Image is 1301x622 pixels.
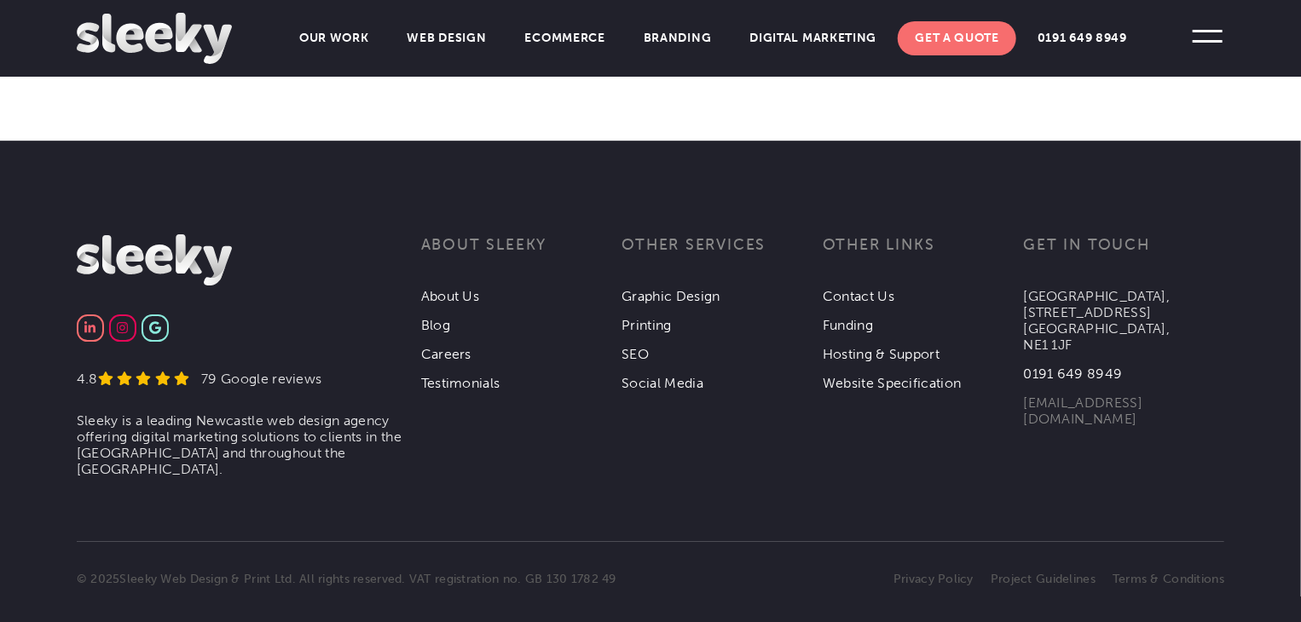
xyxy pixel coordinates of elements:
[898,21,1016,55] a: Get A Quote
[77,234,232,285] img: Sleeky Web Design Newcastle
[77,572,650,586] p: © 2025 . All rights reserved. VAT registration no. GB 130 1782 49
[119,572,292,586] a: Sleeky Web Design & Print Ltd
[1024,366,1123,382] a: 0191 649 8949
[149,321,161,334] img: Google
[421,317,450,333] a: Blog
[1024,234,1225,275] h3: Get in touch
[390,21,504,55] a: Web Design
[823,375,962,391] a: Website Specification
[622,234,823,275] h3: Other services
[1024,288,1225,353] p: [GEOGRAPHIC_DATA], [STREET_ADDRESS] [GEOGRAPHIC_DATA], NE1 1JF
[421,375,500,391] a: Testimonials
[1113,572,1224,586] a: Terms & Conditions
[622,288,720,304] a: Graphic Design
[508,21,622,55] a: Ecommerce
[823,317,873,333] a: Funding
[77,412,421,477] li: Sleeky is a leading Newcastle web design agency offering digital marketing solutions to clients i...
[823,234,1024,275] h3: Other links
[622,317,672,333] a: Printing
[282,21,386,55] a: Our Work
[421,346,471,362] a: Careers
[117,321,128,334] img: Instagram
[84,321,95,334] img: Linkedin
[622,346,649,362] a: SEO
[421,288,480,304] a: About Us
[77,371,322,387] a: 4.8 79 Google reviews
[991,572,1096,586] a: Project Guidelines
[189,371,321,387] div: 79 Google reviews
[627,21,729,55] a: Branding
[1021,21,1144,55] a: 0191 649 8949
[823,346,940,362] a: Hosting & Support
[421,234,622,275] h3: About Sleeky
[893,572,974,586] a: Privacy Policy
[77,13,232,64] img: Sleeky Web Design Newcastle
[1024,395,1143,427] a: [EMAIL_ADDRESS][DOMAIN_NAME]
[622,375,703,391] a: Social Media
[733,21,894,55] a: Digital Marketing
[823,288,894,304] a: Contact Us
